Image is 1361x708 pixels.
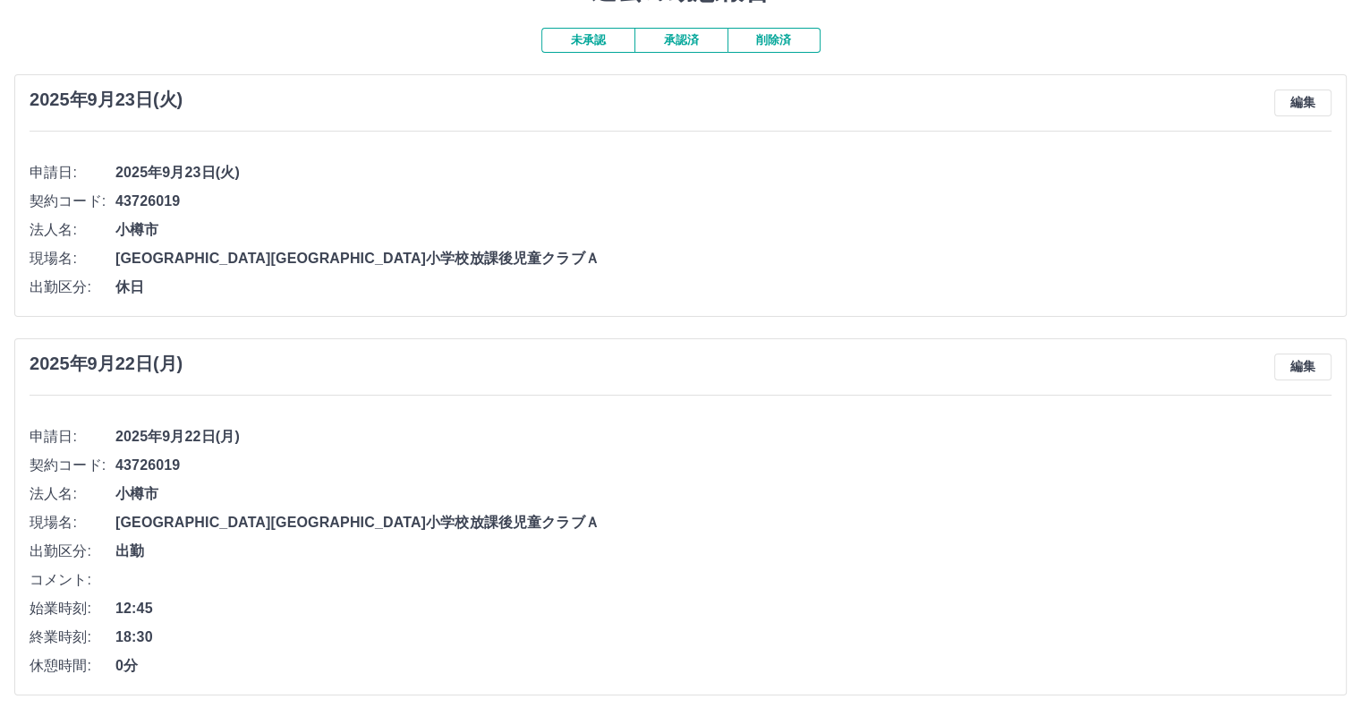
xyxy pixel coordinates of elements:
[115,627,1331,648] span: 18:30
[30,354,183,374] h3: 2025年9月22日(月)
[634,28,727,53] button: 承認済
[541,28,634,53] button: 未承認
[115,512,1331,533] span: [GEOGRAPHIC_DATA][GEOGRAPHIC_DATA]小学校放課後児童クラブＡ
[115,455,1331,476] span: 43726019
[30,569,115,591] span: コメント:
[30,512,115,533] span: 現場名:
[115,598,1331,619] span: 12:45
[115,248,1331,269] span: [GEOGRAPHIC_DATA][GEOGRAPHIC_DATA]小学校放課後児童クラブＡ
[115,655,1331,677] span: 0分
[30,248,115,269] span: 現場名:
[30,162,115,183] span: 申請日:
[30,598,115,619] span: 始業時刻:
[30,655,115,677] span: 休憩時間:
[115,541,1331,562] span: 出勤
[727,28,821,53] button: 削除済
[30,90,183,110] h3: 2025年9月23日(火)
[115,191,1331,212] span: 43726019
[30,627,115,648] span: 終業時刻:
[30,541,115,562] span: 出勤区分:
[30,277,115,298] span: 出勤区分:
[115,162,1331,183] span: 2025年9月23日(火)
[115,426,1331,448] span: 2025年9月22日(月)
[1274,354,1331,380] button: 編集
[115,219,1331,241] span: 小樽市
[30,426,115,448] span: 申請日:
[30,219,115,241] span: 法人名:
[1274,90,1331,116] button: 編集
[30,483,115,505] span: 法人名:
[115,483,1331,505] span: 小樽市
[30,191,115,212] span: 契約コード:
[30,455,115,476] span: 契約コード:
[115,277,1331,298] span: 休日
